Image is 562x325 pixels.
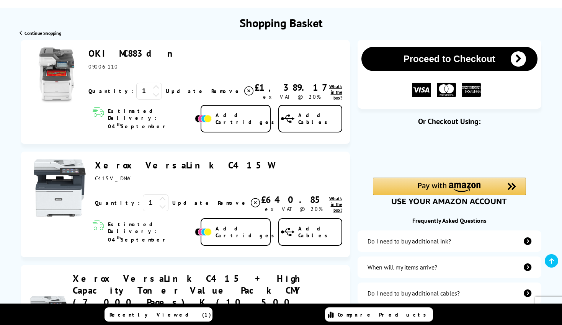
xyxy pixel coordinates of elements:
[358,283,541,304] a: additional-cables
[327,196,342,213] a: lnk_inthebox
[166,88,205,95] a: Update
[255,82,329,93] div: £1,389.17
[117,121,121,127] sup: th
[108,221,193,243] span: Estimated Delivery: 04 September
[373,139,526,165] iframe: PayPal
[218,199,248,206] span: Remove
[117,235,121,240] sup: th
[95,159,274,171] a: Xerox VersaLink C415W
[358,116,541,126] div: Or Checkout Using:
[298,225,341,239] span: Add Cables
[95,175,131,182] span: C415V_DNW
[95,199,140,206] span: Quantity:
[240,15,323,30] h1: Shopping Basket
[31,159,88,217] img: Xerox VersaLink C415W
[108,108,193,130] span: Estimated Delivery: 04 September
[216,112,278,126] span: Add Cartridges
[261,194,327,206] div: £640.85
[368,263,437,271] div: When will my items arrive?
[368,289,460,297] div: Do I need to buy additional cables?
[25,30,61,36] span: Continue Shopping
[358,230,541,252] a: additional-ink
[73,273,302,320] a: Xerox VersaLink C415 + High Capacity Toner Value Pack CMY (7,000 Pages) K (10,500 Pages)
[358,217,541,224] div: Frequently Asked Questions
[28,47,85,104] img: OKI MC883dn
[216,225,278,239] span: Add Cartridges
[195,115,212,122] img: Add Cartridges
[412,83,431,98] img: VISA
[329,83,342,101] span: What's in the box?
[338,311,430,318] span: Compare Products
[329,83,342,101] a: lnk_inthebox
[437,83,456,98] img: MASTER CARD
[109,311,211,318] span: Recently Viewed (1)
[298,112,341,126] span: Add Cables
[88,63,118,70] span: 09006110
[20,30,61,36] a: Continue Shopping
[329,196,342,213] span: What's in the box?
[361,47,537,71] button: Proceed to Checkout
[195,228,212,236] img: Add Cartridges
[172,199,212,206] a: Update
[211,85,255,97] a: Delete item from your basket
[88,88,133,95] span: Quantity:
[265,206,323,212] span: ex VAT @ 20%
[218,197,261,209] a: Delete item from your basket
[211,88,242,95] span: Remove
[325,307,433,322] a: Compare Products
[462,83,481,98] img: American Express
[263,93,321,100] span: ex VAT @ 20%
[368,237,451,245] div: Do I need to buy additional ink?
[373,178,526,204] div: Amazon Pay - Use your Amazon account
[88,47,181,59] a: OKI MC883dn
[358,256,541,278] a: items-arrive
[105,307,212,322] a: Recently Viewed (1)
